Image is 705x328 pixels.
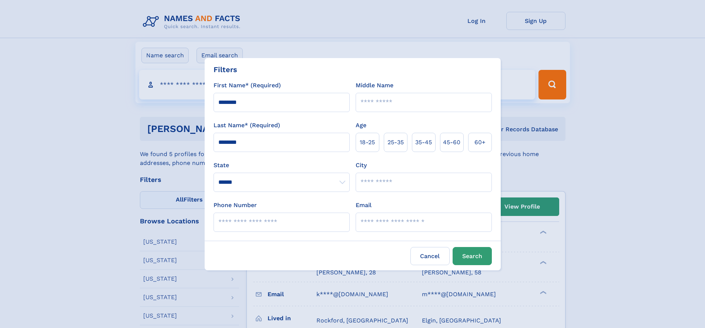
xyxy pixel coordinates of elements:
[214,121,280,130] label: Last Name* (Required)
[453,247,492,265] button: Search
[356,81,393,90] label: Middle Name
[214,81,281,90] label: First Name* (Required)
[360,138,375,147] span: 18‑25
[214,201,257,210] label: Phone Number
[387,138,404,147] span: 25‑35
[356,121,366,130] label: Age
[356,161,367,170] label: City
[214,64,237,75] div: Filters
[356,201,372,210] label: Email
[474,138,486,147] span: 60+
[415,138,432,147] span: 35‑45
[443,138,460,147] span: 45‑60
[410,247,450,265] label: Cancel
[214,161,350,170] label: State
